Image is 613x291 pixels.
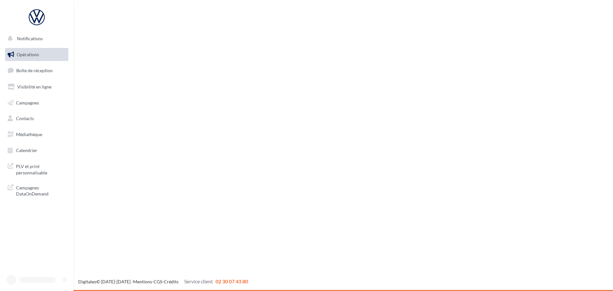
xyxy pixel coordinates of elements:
span: Notifications [17,36,43,41]
a: Digitaleo [78,279,96,284]
span: 02 30 07 43 80 [216,278,248,284]
span: Campagnes [16,100,39,105]
span: Campagnes DataOnDemand [16,183,66,197]
a: Boîte de réception [4,64,70,77]
span: Calendrier [16,148,37,153]
span: Contacts [16,116,34,121]
a: Campagnes [4,96,70,110]
a: Crédits [164,279,178,284]
span: PLV et print personnalisable [16,162,66,176]
span: Opérations [17,52,39,57]
a: Campagnes DataOnDemand [4,181,70,200]
span: Service client [184,278,213,284]
a: Calendrier [4,144,70,157]
span: Médiathèque [16,132,42,137]
span: Boîte de réception [16,68,53,73]
a: Mentions [133,279,152,284]
button: Notifications [4,32,67,45]
span: © [DATE]-[DATE] - - - [78,279,248,284]
a: Opérations [4,48,70,61]
a: Médiathèque [4,128,70,141]
a: Contacts [4,112,70,125]
a: PLV et print personnalisable [4,159,70,178]
span: Visibilité en ligne [17,84,51,89]
a: Visibilité en ligne [4,80,70,94]
a: CGS [154,279,162,284]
